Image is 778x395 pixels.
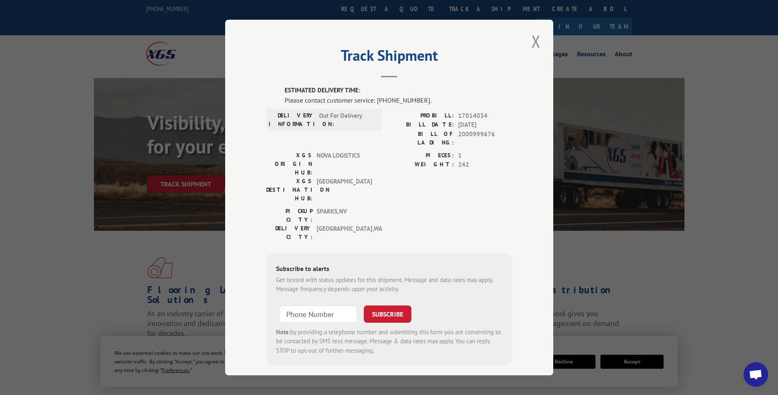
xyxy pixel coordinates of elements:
span: 242 [458,160,512,170]
span: 1 [458,151,512,161]
label: ESTIMATED DELIVERY TIME: [285,86,512,95]
label: DELIVERY INFORMATION: [269,111,315,129]
input: Phone Number [279,305,357,323]
span: 2000999676 [458,130,512,147]
label: BILL OF LADING: [389,130,454,147]
label: XGS ORIGIN HUB: [266,151,313,177]
span: Out For Delivery [319,111,374,129]
div: Get texted with status updates for this shipment. Message and data rates may apply. Message frequ... [276,276,502,294]
label: BILL DATE: [389,120,454,130]
label: XGS DESTINATION HUB: [266,177,313,203]
span: [GEOGRAPHIC_DATA] [317,177,372,203]
span: NOVA LOGISTICS [317,151,372,177]
strong: Note: [276,328,290,336]
label: PROBILL: [389,111,454,121]
div: Subscribe to alerts [276,264,502,276]
a: Open chat [744,362,768,387]
button: SUBSCRIBE [364,305,411,323]
label: PIECES: [389,151,454,161]
div: by providing a telephone number and submitting this form you are consenting to be contacted by SM... [276,328,502,356]
span: 17014034 [458,111,512,121]
label: WEIGHT: [389,160,454,170]
div: Please contact customer service: [PHONE_NUMBER]. [285,95,512,105]
span: SPARKS , NV [317,207,372,224]
h2: Track Shipment [266,50,512,65]
label: DELIVERY CITY: [266,224,313,241]
label: PICKUP CITY: [266,207,313,224]
span: [GEOGRAPHIC_DATA] , WA [317,224,372,241]
span: [DATE] [458,120,512,130]
button: Close modal [529,30,543,53]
